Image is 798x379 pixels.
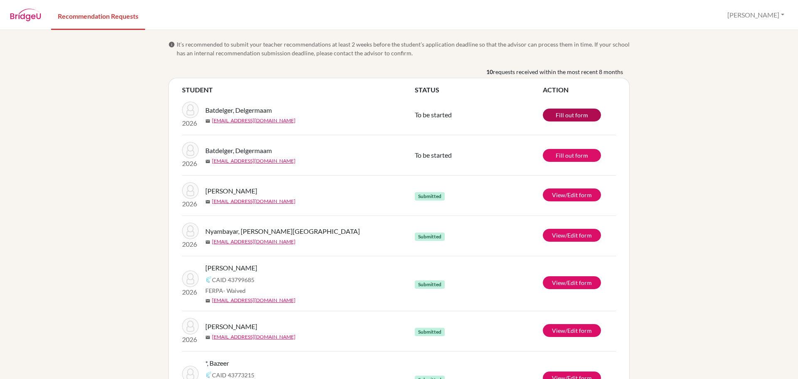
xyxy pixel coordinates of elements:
[182,334,199,344] p: 2026
[205,372,212,378] img: Common App logo
[182,118,199,128] p: 2026
[543,109,601,121] a: Fill out form
[543,188,601,201] a: View/Edit form
[205,105,272,115] span: Batdelger, Delgermaam
[182,159,199,168] p: 2026
[415,192,445,201] span: Submitted
[212,117,296,124] a: [EMAIL_ADDRESS][DOMAIN_NAME]
[415,151,452,159] span: To be started
[205,186,257,196] span: [PERSON_NAME]
[415,280,445,289] span: Submitted
[182,318,199,334] img: Wang, Jia Ming
[182,270,199,287] img: Hershkovitz, Amadour Khangai
[182,223,199,239] img: Nyambayar, Manal-Erdene
[182,102,199,118] img: Batdelger, Delgermaam
[177,40,630,57] span: It’s recommended to submit your teacher recommendations at least 2 weeks before the student’s app...
[212,157,296,165] a: [EMAIL_ADDRESS][DOMAIN_NAME]
[168,41,175,48] span: info
[212,275,254,284] span: CAID 43799685
[205,276,212,283] img: Common App logo
[182,239,199,249] p: 2026
[205,286,246,295] span: FERPA
[205,119,210,124] span: mail
[415,233,445,241] span: Submitted
[543,276,601,289] a: View/Edit form
[486,67,493,76] b: 10
[205,358,229,368] span: *, Bazeer
[182,182,199,199] img: Munkhbaatar, Theodore
[182,85,415,95] th: STUDENT
[543,85,616,95] th: ACTION
[493,67,623,76] span: requests received within the most recent 8 months
[182,287,199,297] p: 2026
[212,238,296,245] a: [EMAIL_ADDRESS][DOMAIN_NAME]
[182,199,199,209] p: 2026
[205,298,210,303] span: mail
[182,142,199,159] img: Batdelger, Delgermaam
[212,297,296,304] a: [EMAIL_ADDRESS][DOMAIN_NAME]
[205,240,210,245] span: mail
[543,149,601,162] a: Fill out form
[415,111,452,119] span: To be started
[205,226,360,236] span: Nyambayar, [PERSON_NAME][GEOGRAPHIC_DATA]
[543,229,601,242] a: View/Edit form
[51,1,145,30] a: Recommendation Requests
[205,322,257,332] span: [PERSON_NAME]
[212,333,296,341] a: [EMAIL_ADDRESS][DOMAIN_NAME]
[10,9,41,21] img: BridgeU logo
[543,324,601,337] a: View/Edit form
[205,146,272,156] span: Batdelger, Delgermaam
[205,263,257,273] span: [PERSON_NAME]
[223,287,246,294] span: - Waived
[205,335,210,340] span: mail
[212,198,296,205] a: [EMAIL_ADDRESS][DOMAIN_NAME]
[415,85,543,95] th: STATUS
[415,328,445,336] span: Submitted
[724,7,788,23] button: [PERSON_NAME]
[205,159,210,164] span: mail
[205,199,210,204] span: mail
